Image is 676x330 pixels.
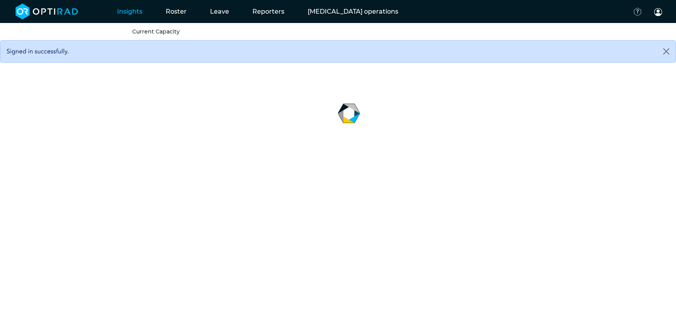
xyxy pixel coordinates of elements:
[657,41,676,62] button: Close
[16,4,78,19] img: brand-opti-rad-logos-blue-and-white-d2f68631ba2948856bd03f2d395fb146ddc8fb01b4b6e9315ea85fa773367...
[132,28,180,35] a: Current Capacity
